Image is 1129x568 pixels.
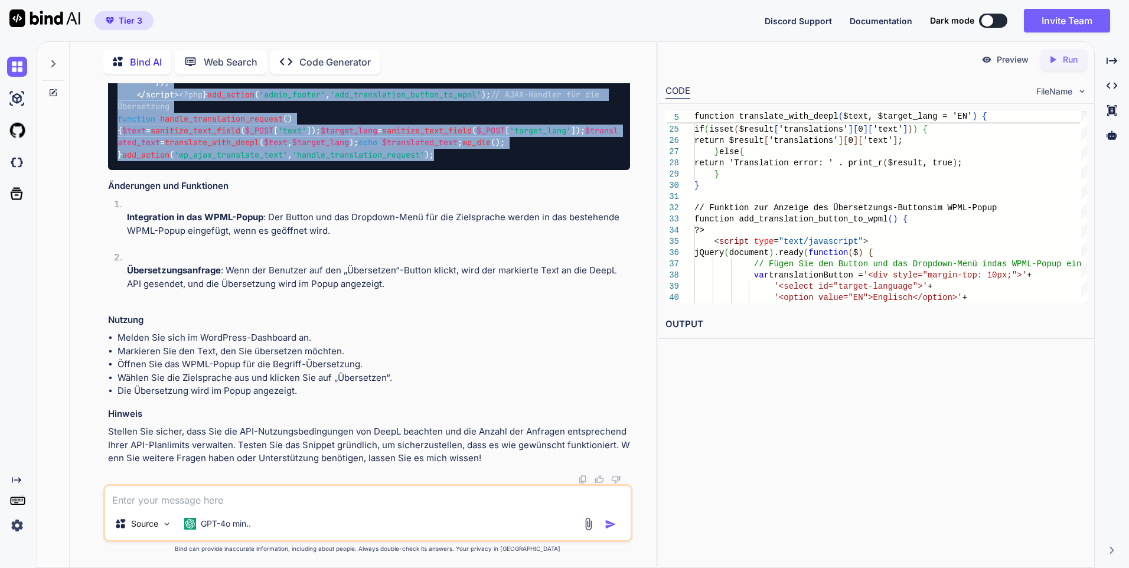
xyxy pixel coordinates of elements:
[118,125,618,148] span: $translated_text
[118,113,292,124] span: ( )
[850,16,912,26] span: Documentation
[849,248,853,257] span: (
[888,158,952,168] span: $result, true
[665,236,679,247] div: 35
[665,135,679,146] div: 26
[595,475,604,484] img: like
[868,248,873,257] span: {
[714,147,719,156] span: }
[888,214,893,224] span: (
[774,293,962,302] span: '<option value="EN">Englisch</option>'
[850,15,912,27] button: Documentation
[127,265,221,276] strong: Übersetzungsanfrage
[165,138,259,148] span: translate_with_deepl
[665,259,679,270] div: 37
[7,120,27,141] img: githubLight
[127,211,630,237] p: : Der Button und das Dropdown-Menü für die Zielsprache werden in das bestehende WPML-Popup eingef...
[694,203,932,213] span: // Funktion zur Anzeige des Übersetzungs-Buttons
[774,282,927,291] span: '<select id="target-language">'
[160,113,283,124] span: handle_translation_request
[930,15,974,27] span: Dark mode
[7,515,27,536] img: settings
[853,248,858,257] span: $
[843,136,848,145] span: [
[665,169,679,180] div: 29
[330,89,481,100] span: 'add_translation_button_to_wpml'
[754,270,769,280] span: var
[127,264,630,290] p: : Wenn der Benutzer auf den „Übersetzen“-Button klickt, wird der markierte Text an die DeepL API ...
[582,517,595,531] img: attachment
[151,125,240,136] span: sanitize_text_field
[838,136,843,145] span: ]
[201,518,251,530] p: GPT-4o min..
[903,214,908,224] span: {
[774,237,778,246] span: =
[118,371,630,385] li: Wählen Sie die Zielsprache aus und klicken Sie auf „Übersetzen“.
[665,203,679,214] div: 32
[184,518,196,530] img: GPT-4o mini
[131,518,158,530] p: Source
[873,125,903,134] span: 'text'
[118,358,630,371] li: Öffnen Sie das WPML-Popup für die Begriff-Übersetzung.
[7,57,27,77] img: chat
[694,158,883,168] span: return 'Translation error: ' . print_r
[714,169,719,179] span: }
[665,191,679,203] div: 31
[94,11,154,30] button: premiumTier 3
[204,55,257,69] p: Web Search
[981,54,992,65] img: preview
[103,544,632,553] p: Bind can provide inaccurate information, including about people. Always double-check its answers....
[9,9,80,27] img: Bind AI
[665,158,679,169] div: 28
[108,407,630,421] h3: Hinweis
[578,475,588,484] img: copy
[858,248,863,257] span: )
[207,89,254,100] span: add_action
[7,89,27,109] img: ai-studio
[665,225,679,236] div: 34
[259,89,325,100] span: 'admin_footer'
[863,125,868,134] span: ]
[804,248,808,257] span: (
[848,136,853,145] span: 0
[719,237,749,246] span: script
[952,158,957,168] span: )
[739,125,774,134] span: $result
[739,147,744,156] span: {
[779,125,849,134] span: 'translations'
[694,181,699,190] span: }
[382,138,458,148] span: $translated_text
[858,136,863,145] span: [
[118,384,630,398] li: Die Übersetzung wird im Popup angezeigt.
[264,138,288,148] span: $text
[462,138,491,148] span: wp_die
[665,112,679,123] span: 5
[903,125,908,134] span: ]
[382,125,472,136] span: sanitize_text_field
[848,125,853,134] span: ]
[923,125,928,134] span: {
[358,138,377,148] span: echo
[863,237,868,246] span: >
[863,136,893,145] span: 'text'
[858,125,863,134] span: 0
[118,331,630,345] li: Melden Sie sich im WordPress-Dashboard an.
[292,149,425,160] span: 'handle_translation_request'
[127,211,263,223] strong: Integration in das WPML-Popup
[765,15,832,27] button: Discord Support
[972,112,977,121] span: )
[665,180,679,191] div: 30
[1027,270,1032,280] span: +
[292,138,349,148] span: $target_lang
[665,292,679,303] div: 40
[122,125,146,136] span: $text
[1077,86,1087,96] img: chevron down
[769,270,863,280] span: translationButton =
[769,248,774,257] span: )
[719,147,739,156] span: else
[665,281,679,292] div: 39
[774,125,778,134] span: [
[1024,9,1110,32] button: Invite Team
[769,136,838,145] span: 'translations'
[808,248,848,257] span: function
